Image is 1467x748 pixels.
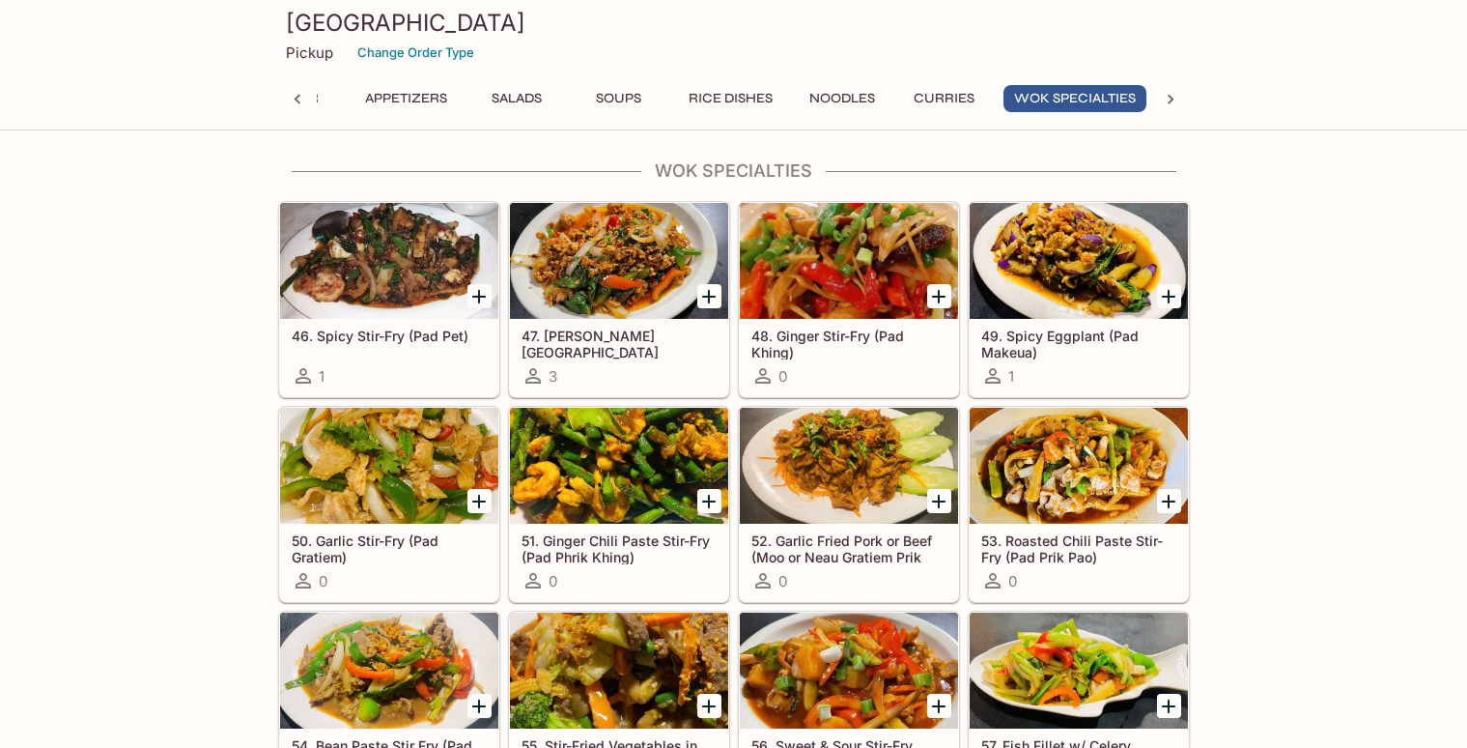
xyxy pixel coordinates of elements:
[279,407,499,602] a: 50. Garlic Stir-Fry (Pad Gratiem)0
[739,407,959,602] a: 52. Garlic Fried Pork or Beef (Moo or Neau Gratiem Prik Tai)0
[927,489,951,513] button: Add 52. Garlic Fried Pork or Beef (Moo or Neau Gratiem Prik Tai)
[509,407,729,602] a: 51. Ginger Chili Paste Stir-Fry (Pad Phrik Khing)0
[697,284,721,308] button: Add 47. Basil Stir-Fry (Pad Horapa)
[1157,694,1181,718] button: Add 57. Fish Fillet w/ Celery
[549,572,557,590] span: 0
[969,202,1189,397] a: 49. Spicy Eggplant (Pad Makeua)1
[522,328,717,360] h5: 47. [PERSON_NAME][GEOGRAPHIC_DATA][PERSON_NAME] ([GEOGRAPHIC_DATA])
[510,203,728,319] div: 47. Basil Stir-Fry (Pad Horapa)
[473,85,560,112] button: Salads
[280,408,498,524] div: 50. Garlic Stir-Fry (Pad Gratiem)
[319,367,324,386] span: 1
[778,367,787,386] span: 0
[751,328,946,360] h5: 48. Ginger Stir-Fry (Pad Khing)
[927,694,951,718] button: Add 56. Sweet & Sour Stir-Fry
[280,203,498,319] div: 46. Spicy Stir-Fry (Pad Pet)
[278,160,1190,182] h4: Wok Specialties
[778,572,787,590] span: 0
[799,85,886,112] button: Noodles
[279,202,499,397] a: 46. Spicy Stir-Fry (Pad Pet)1
[751,532,946,564] h5: 52. Garlic Fried Pork or Beef (Moo or Neau Gratiem Prik Tai)
[981,532,1176,564] h5: 53. Roasted Chili Paste Stir-Fry (Pad Prik Pao)
[549,367,557,386] span: 3
[969,407,1189,602] a: 53. Roasted Chili Paste Stir-Fry (Pad Prik Pao)0
[1008,572,1017,590] span: 0
[970,203,1188,319] div: 49. Spicy Eggplant (Pad Makeua)
[1003,85,1146,112] button: Wok Specialties
[510,408,728,524] div: 51. Ginger Chili Paste Stir-Fry (Pad Phrik Khing)
[280,613,498,729] div: 54. Bean Paste Stir Fry (Pad Tao Jiaw)
[901,85,988,112] button: Curries
[1008,367,1014,386] span: 1
[981,328,1176,360] h5: 49. Spicy Eggplant (Pad Makeua)
[1157,489,1181,513] button: Add 53. Roasted Chili Paste Stir-Fry (Pad Prik Pao)
[467,489,492,513] button: Add 50. Garlic Stir-Fry (Pad Gratiem)
[697,489,721,513] button: Add 51. Ginger Chili Paste Stir-Fry (Pad Phrik Khing)
[576,85,663,112] button: Soups
[970,613,1188,729] div: 57. Fish Fillet w/ Celery
[292,532,487,564] h5: 50. Garlic Stir-Fry (Pad Gratiem)
[739,202,959,397] a: 48. Ginger Stir-Fry (Pad Khing)0
[467,694,492,718] button: Add 54. Bean Paste Stir Fry (Pad Tao Jiaw)
[510,613,728,729] div: 55. Stir-Fried Vegetables in Oyster Sauce
[319,572,327,590] span: 0
[697,694,721,718] button: Add 55. Stir-Fried Vegetables in Oyster Sauce
[522,532,717,564] h5: 51. Ginger Chili Paste Stir-Fry (Pad Phrik Khing)
[1157,284,1181,308] button: Add 49. Spicy Eggplant (Pad Makeua)
[286,43,333,62] p: Pickup
[678,85,783,112] button: Rice Dishes
[292,328,487,344] h5: 46. Spicy Stir-Fry (Pad Pet)
[354,85,458,112] button: Appetizers
[740,613,958,729] div: 56. Sweet & Sour Stir-Fry
[467,284,492,308] button: Add 46. Spicy Stir-Fry (Pad Pet)
[740,408,958,524] div: 52. Garlic Fried Pork or Beef (Moo or Neau Gratiem Prik Tai)
[970,408,1188,524] div: 53. Roasted Chili Paste Stir-Fry (Pad Prik Pao)
[286,8,1182,38] h3: [GEOGRAPHIC_DATA]
[509,202,729,397] a: 47. [PERSON_NAME][GEOGRAPHIC_DATA][PERSON_NAME] ([GEOGRAPHIC_DATA])3
[349,38,483,68] button: Change Order Type
[927,284,951,308] button: Add 48. Ginger Stir-Fry (Pad Khing)
[740,203,958,319] div: 48. Ginger Stir-Fry (Pad Khing)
